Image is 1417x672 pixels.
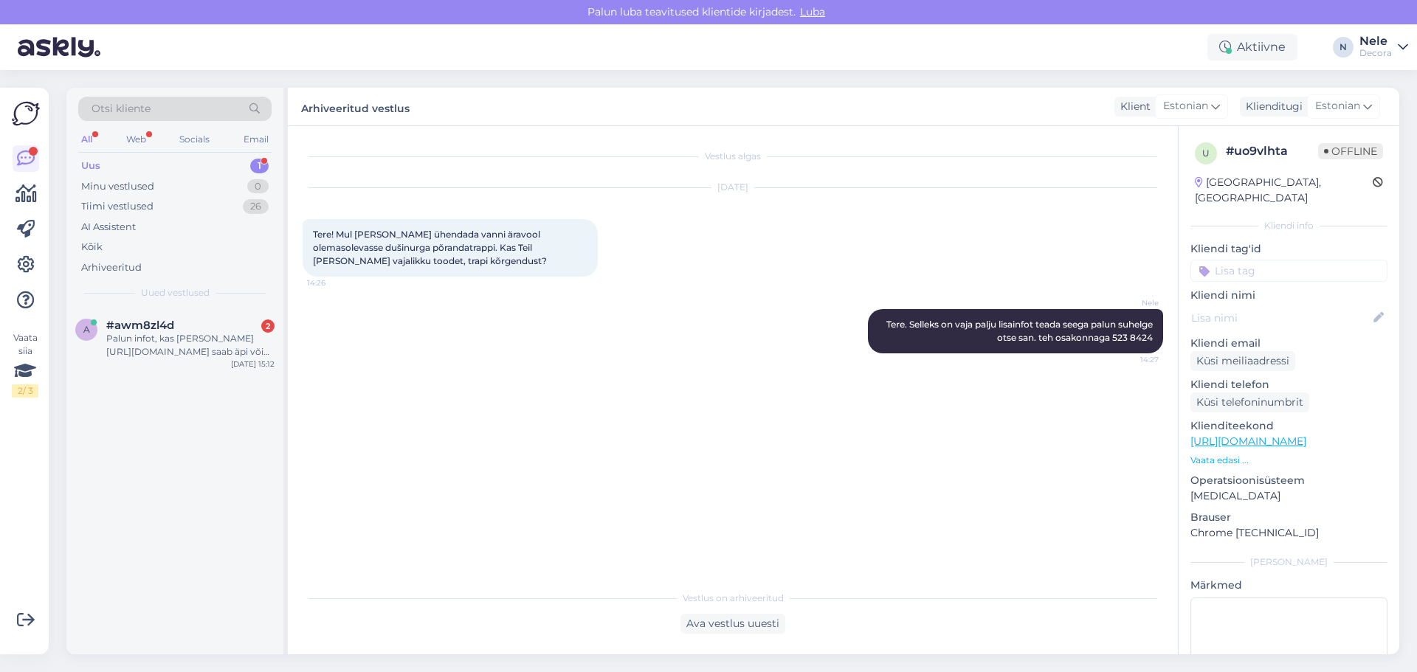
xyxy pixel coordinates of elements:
[83,324,90,335] span: a
[1190,525,1387,541] p: Chrome [TECHNICAL_ID]
[1190,473,1387,488] p: Operatsioonisüsteem
[92,101,151,117] span: Otsi kliente
[1190,488,1387,504] p: [MEDICAL_DATA]
[106,319,174,332] span: #awm8zl4d
[12,100,40,128] img: Askly Logo
[680,614,785,634] div: Ava vestlus uuesti
[231,358,275,370] div: [DATE] 15:12
[123,130,149,149] div: Web
[303,150,1163,163] div: Vestlus algas
[796,5,830,18] span: Luba
[1190,336,1387,351] p: Kliendi email
[301,97,410,117] label: Arhiveeritud vestlus
[81,240,103,254] div: Kõik
[1190,351,1295,371] div: Küsi meiliaadressi
[247,179,269,194] div: 0
[81,220,136,235] div: AI Assistent
[261,319,275,333] div: 2
[1190,288,1387,303] p: Kliendi nimi
[1359,35,1392,47] div: Nele
[1190,260,1387,282] input: Lisa tag
[106,332,275,358] div: Palun infot, kas [PERSON_NAME] [URL][DOMAIN_NAME] saab äpi või puldi abil reguleerida heledamaks ...
[1195,175,1373,206] div: [GEOGRAPHIC_DATA], [GEOGRAPHIC_DATA]
[1190,578,1387,593] p: Märkmed
[307,277,362,288] span: 14:26
[1359,47,1392,59] div: Decora
[243,199,269,214] div: 26
[1190,377,1387,392] p: Kliendi telefon
[1190,418,1387,434] p: Klienditeekond
[1315,98,1360,114] span: Estonian
[1226,142,1318,160] div: # uo9vlhta
[1333,37,1354,58] div: N
[1190,241,1387,257] p: Kliendi tag'id
[886,319,1155,343] span: Tere. Selleks on vaja palju lisainfot teada seega palun suhelge otse san. teh osakonnaga 523 8424
[313,229,547,266] span: Tere! Mul [PERSON_NAME] ühendada vanni äravool olemasolevasse dušinurga põrandatrappi. Kas Teil [...
[81,260,142,275] div: Arhiveeritud
[250,159,269,173] div: 1
[1103,354,1159,365] span: 14:27
[1114,99,1151,114] div: Klient
[1359,35,1408,59] a: NeleDecora
[78,130,95,149] div: All
[1207,34,1297,60] div: Aktiivne
[81,179,154,194] div: Minu vestlused
[1202,148,1210,159] span: u
[1103,297,1159,308] span: Nele
[1318,143,1383,159] span: Offline
[1190,555,1387,569] div: [PERSON_NAME]
[1190,392,1309,412] div: Küsi telefoninumbrit
[1190,510,1387,525] p: Brauser
[1240,99,1303,114] div: Klienditugi
[176,130,213,149] div: Socials
[12,384,38,398] div: 2 / 3
[1163,98,1208,114] span: Estonian
[241,130,272,149] div: Email
[1190,434,1306,448] a: [URL][DOMAIN_NAME]
[81,159,100,173] div: Uus
[1190,454,1387,467] p: Vaata edasi ...
[1191,310,1371,326] input: Lisa nimi
[81,199,154,214] div: Tiimi vestlused
[1190,219,1387,232] div: Kliendi info
[12,331,38,398] div: Vaata siia
[683,592,784,605] span: Vestlus on arhiveeritud
[303,181,1163,194] div: [DATE]
[141,286,210,299] span: Uued vestlused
